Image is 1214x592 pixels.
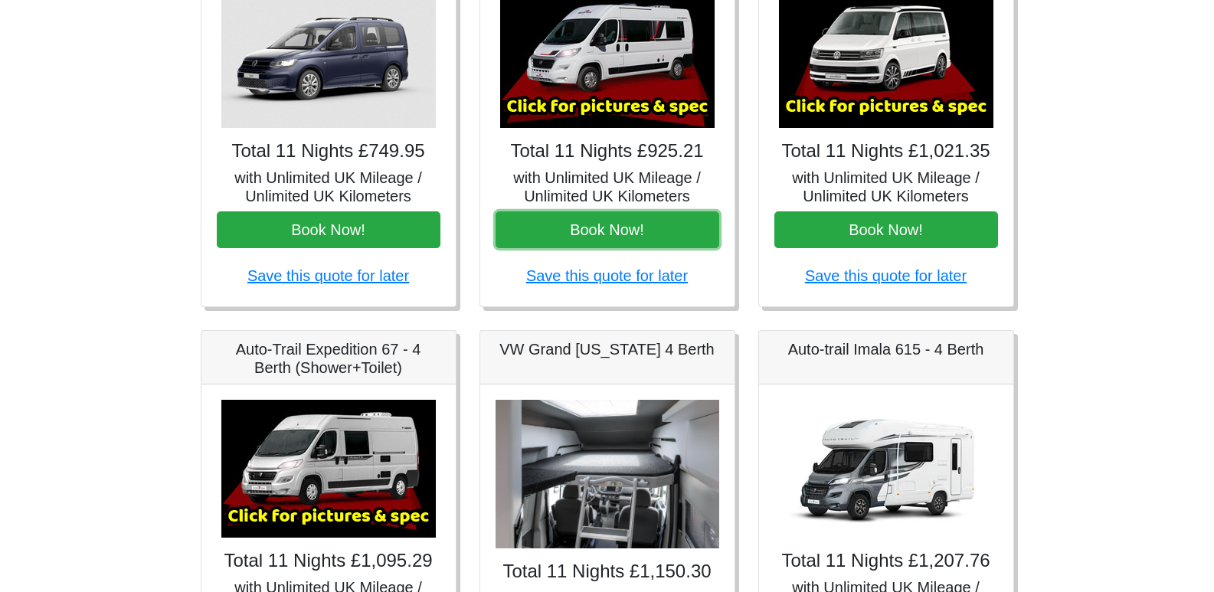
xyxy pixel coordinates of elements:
h5: with Unlimited UK Mileage / Unlimited UK Kilometers [217,168,440,205]
img: Auto-trail Imala 615 - 4 Berth [779,400,993,538]
h4: Total 11 Nights £925.21 [496,140,719,162]
h5: with Unlimited UK Mileage / Unlimited UK Kilometers [774,168,998,205]
h4: Total 11 Nights £1,207.76 [774,550,998,572]
h5: Auto-trail Imala 615 - 4 Berth [774,340,998,358]
img: VW Grand California 4 Berth [496,400,719,549]
button: Book Now! [217,211,440,248]
h5: Auto-Trail Expedition 67 - 4 Berth (Shower+Toilet) [217,340,440,377]
a: Save this quote for later [805,267,967,284]
img: Auto-Trail Expedition 67 - 4 Berth (Shower+Toilet) [221,400,436,538]
h4: Total 11 Nights £1,150.30 [496,561,719,583]
h4: Total 11 Nights £1,095.29 [217,550,440,572]
a: Save this quote for later [247,267,409,284]
button: Book Now! [774,211,998,248]
a: Save this quote for later [526,267,688,284]
h5: with Unlimited UK Mileage / Unlimited UK Kilometers [496,168,719,205]
button: Book Now! [496,211,719,248]
h4: Total 11 Nights £749.95 [217,140,440,162]
h4: Total 11 Nights £1,021.35 [774,140,998,162]
h5: VW Grand [US_STATE] 4 Berth [496,340,719,358]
